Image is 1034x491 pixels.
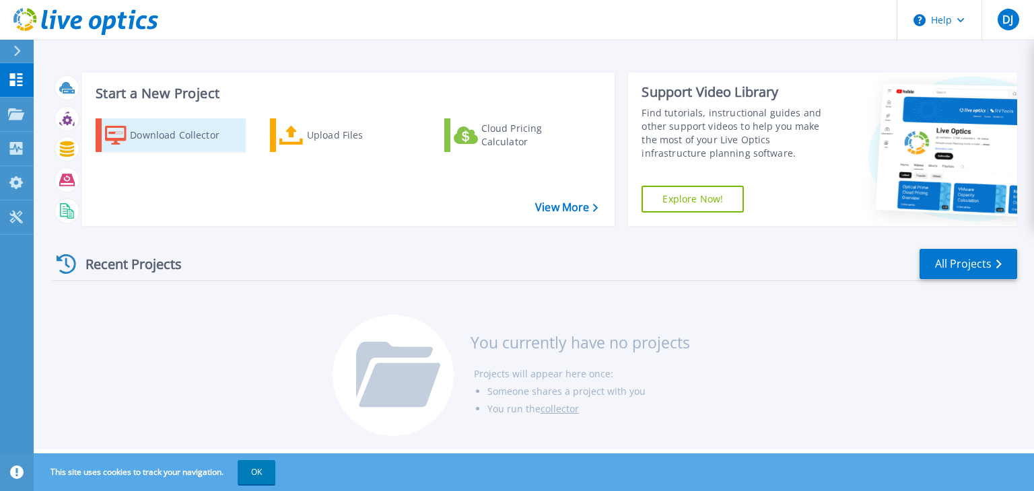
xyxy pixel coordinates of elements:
a: Upload Files [270,118,420,152]
div: Download Collector [130,122,238,149]
div: Support Video Library [642,83,837,101]
a: View More [535,201,598,214]
span: DJ [1002,14,1013,25]
div: Find tutorials, instructional guides and other support videos to help you make the most of your L... [642,106,837,160]
div: Recent Projects [52,248,200,280]
li: Projects will appear here once: [474,365,690,383]
h3: You currently have no projects [471,335,690,350]
button: OK [238,460,275,484]
a: All Projects [920,249,1017,279]
span: This site uses cookies to track your navigation. [37,460,275,484]
div: Upload Files [307,122,415,149]
a: Download Collector [96,118,246,152]
a: Explore Now! [642,186,744,213]
div: Cloud Pricing Calculator [481,122,589,149]
a: Cloud Pricing Calculator [444,118,594,152]
li: Someone shares a project with you [487,383,690,400]
li: You run the [487,400,690,418]
h3: Start a New Project [96,86,598,101]
a: collector [541,402,579,415]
